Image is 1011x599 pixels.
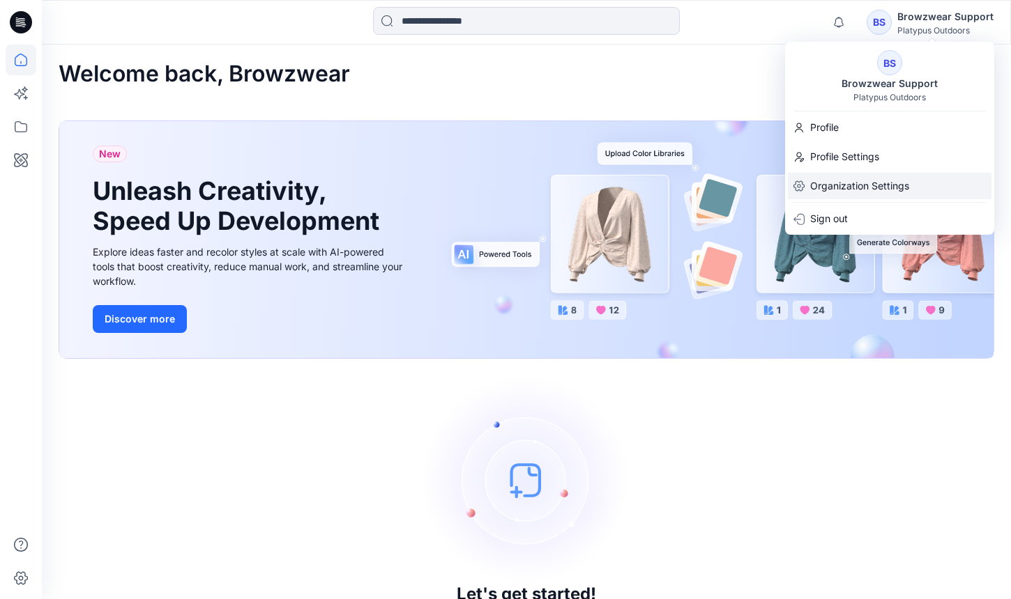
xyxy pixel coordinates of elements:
a: Discover more [93,305,406,333]
p: Sign out [810,205,848,232]
span: New [99,146,121,162]
img: empty-state-image.svg [422,375,631,584]
div: Explore ideas faster and recolor styles at scale with AI-powered tools that boost creativity, red... [93,244,406,288]
h1: Unleash Creativity, Speed Up Development [93,176,386,236]
p: Organization Settings [810,173,909,199]
div: Browzwear Support [833,75,946,92]
h2: Welcome back, Browzwear [59,61,350,87]
div: Browzwear Support [897,8,994,25]
a: Profile [785,114,994,141]
div: BS [877,50,902,75]
a: Organization Settings [785,173,994,199]
div: BS [867,10,892,35]
div: Platypus Outdoors [853,92,926,102]
p: Profile Settings [810,143,879,170]
div: Platypus Outdoors [897,25,994,36]
a: Profile Settings [785,143,994,170]
button: Discover more [93,305,187,333]
p: Profile [810,114,839,141]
